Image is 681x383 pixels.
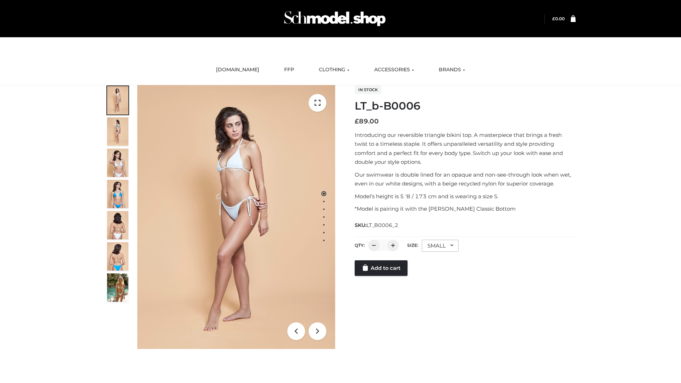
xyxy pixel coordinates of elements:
[107,242,128,271] img: ArielClassicBikiniTop_CloudNine_AzureSky_OW114ECO_8-scaled.jpg
[211,62,265,78] a: [DOMAIN_NAME]
[107,149,128,177] img: ArielClassicBikiniTop_CloudNine_AzureSky_OW114ECO_3-scaled.jpg
[107,117,128,146] img: ArielClassicBikiniTop_CloudNine_AzureSky_OW114ECO_2-scaled.jpg
[107,86,128,115] img: ArielClassicBikiniTop_CloudNine_AzureSky_OW114ECO_1-scaled.jpg
[282,5,388,33] img: Schmodel Admin 964
[107,211,128,239] img: ArielClassicBikiniTop_CloudNine_AzureSky_OW114ECO_7-scaled.jpg
[552,16,565,21] bdi: 0.00
[279,62,299,78] a: FFP
[369,62,419,78] a: ACCESSORIES
[422,240,459,252] div: SMALL
[433,62,470,78] a: BRANDS
[552,16,565,21] a: £0.00
[355,192,576,201] p: Model’s height is 5 ‘8 / 173 cm and is wearing a size S.
[355,260,408,276] a: Add to cart
[355,221,399,229] span: SKU:
[107,180,128,208] img: ArielClassicBikiniTop_CloudNine_AzureSky_OW114ECO_4-scaled.jpg
[355,100,576,112] h1: LT_b-B0006
[355,117,359,125] span: £
[355,204,576,213] p: *Model is pairing it with the [PERSON_NAME] Classic Bottom
[137,85,335,349] img: LT_b-B0006
[552,16,555,21] span: £
[355,117,379,125] bdi: 89.00
[355,170,576,188] p: Our swimwear is double lined for an opaque and non-see-through look when wet, even in our white d...
[314,62,355,78] a: CLOTHING
[355,85,381,94] span: In stock
[355,243,365,248] label: QTY:
[107,273,128,302] img: Arieltop_CloudNine_AzureSky2.jpg
[366,222,398,228] span: LT_B0006_2
[355,131,576,167] p: Introducing our reversible triangle bikini top. A masterpiece that brings a fresh twist to a time...
[407,243,418,248] label: Size:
